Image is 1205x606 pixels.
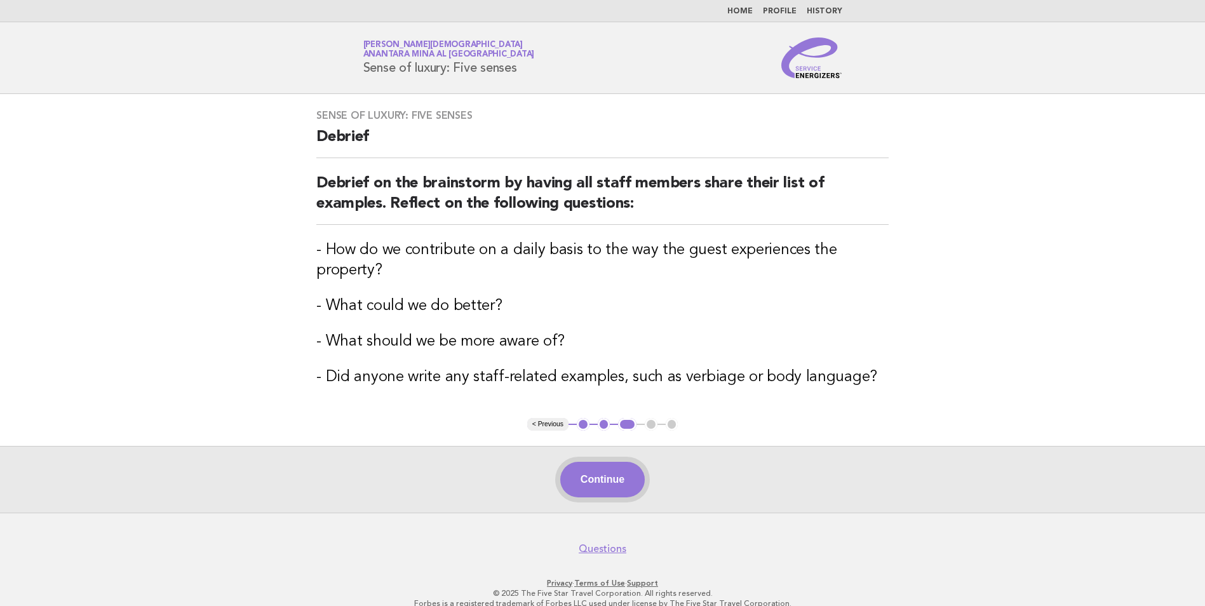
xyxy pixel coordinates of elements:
a: Profile [763,8,797,15]
h3: - What could we do better? [316,296,889,316]
a: Privacy [547,579,572,588]
h1: Sense of luxury: Five senses [363,41,535,74]
button: 1 [577,418,589,431]
h3: - What should we be more aware of? [316,332,889,352]
h2: Debrief on the brainstorm by having all staff members share their list of examples. Reflect on th... [316,173,889,225]
a: Home [727,8,753,15]
img: Service Energizers [781,37,842,78]
a: Questions [579,542,626,555]
h3: - Did anyone write any staff-related examples, such as verbiage or body language? [316,367,889,387]
a: History [807,8,842,15]
span: Anantara Mina al [GEOGRAPHIC_DATA] [363,51,535,59]
p: · · [214,578,992,588]
p: © 2025 The Five Star Travel Corporation. All rights reserved. [214,588,992,598]
a: Support [627,579,658,588]
h3: - How do we contribute on a daily basis to the way the guest experiences the property? [316,240,889,281]
h3: Sense of luxury: Five senses [316,109,889,122]
h2: Debrief [316,127,889,158]
button: < Previous [527,418,569,431]
button: 3 [618,418,636,431]
button: 2 [598,418,610,431]
a: [PERSON_NAME][DEMOGRAPHIC_DATA]Anantara Mina al [GEOGRAPHIC_DATA] [363,41,535,58]
button: Continue [560,462,645,497]
a: Terms of Use [574,579,625,588]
